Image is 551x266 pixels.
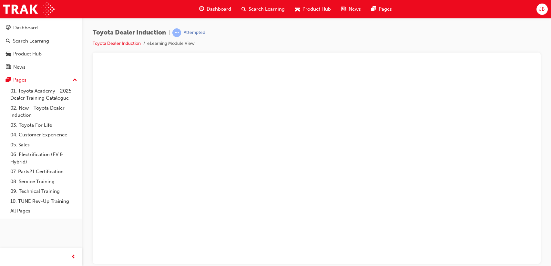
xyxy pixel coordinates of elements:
a: 05. Sales [8,140,80,150]
span: guage-icon [6,25,11,31]
span: news-icon [341,5,346,13]
button: Pages [3,74,80,86]
button: JB [536,4,548,15]
span: learningRecordVerb_ATTEMPT-icon [172,28,181,37]
span: News [349,5,361,13]
a: 07. Parts21 Certification [8,167,80,177]
img: Trak [3,2,55,16]
a: Toyota Dealer Induction [93,41,141,46]
span: up-icon [73,76,77,84]
li: eLearning Module View [147,40,195,47]
a: Search Learning [3,35,80,47]
span: pages-icon [6,77,11,83]
span: pages-icon [371,5,376,13]
span: | [168,29,170,36]
a: news-iconNews [336,3,366,16]
a: 01. Toyota Academy - 2025 Dealer Training Catalogue [8,86,80,103]
span: car-icon [6,51,11,57]
div: Dashboard [13,24,38,32]
span: news-icon [6,64,11,70]
a: pages-iconPages [366,3,397,16]
span: car-icon [295,5,300,13]
a: Dashboard [3,22,80,34]
a: Product Hub [3,48,80,60]
span: Pages [379,5,392,13]
a: All Pages [8,206,80,216]
a: guage-iconDashboard [194,3,236,16]
span: prev-icon [71,253,76,261]
a: 04. Customer Experience [8,130,80,140]
span: guage-icon [199,5,204,13]
a: News [3,61,80,73]
div: Search Learning [13,37,49,45]
span: Dashboard [207,5,231,13]
a: 06. Electrification (EV & Hybrid) [8,150,80,167]
button: DashboardSearch LearningProduct HubNews [3,21,80,74]
span: JB [539,5,545,13]
span: search-icon [241,5,246,13]
a: car-iconProduct Hub [290,3,336,16]
div: Attempted [184,30,205,36]
span: search-icon [6,38,10,44]
div: Pages [13,76,26,84]
a: 08. Service Training [8,177,80,187]
a: 10. TUNE Rev-Up Training [8,196,80,206]
a: 09. Technical Training [8,186,80,196]
a: 02. New - Toyota Dealer Induction [8,103,80,120]
span: Search Learning [249,5,285,13]
a: search-iconSearch Learning [236,3,290,16]
span: Product Hub [302,5,331,13]
div: Product Hub [13,50,42,58]
span: Toyota Dealer Induction [93,29,166,36]
div: News [13,64,26,71]
a: 03. Toyota For Life [8,120,80,130]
